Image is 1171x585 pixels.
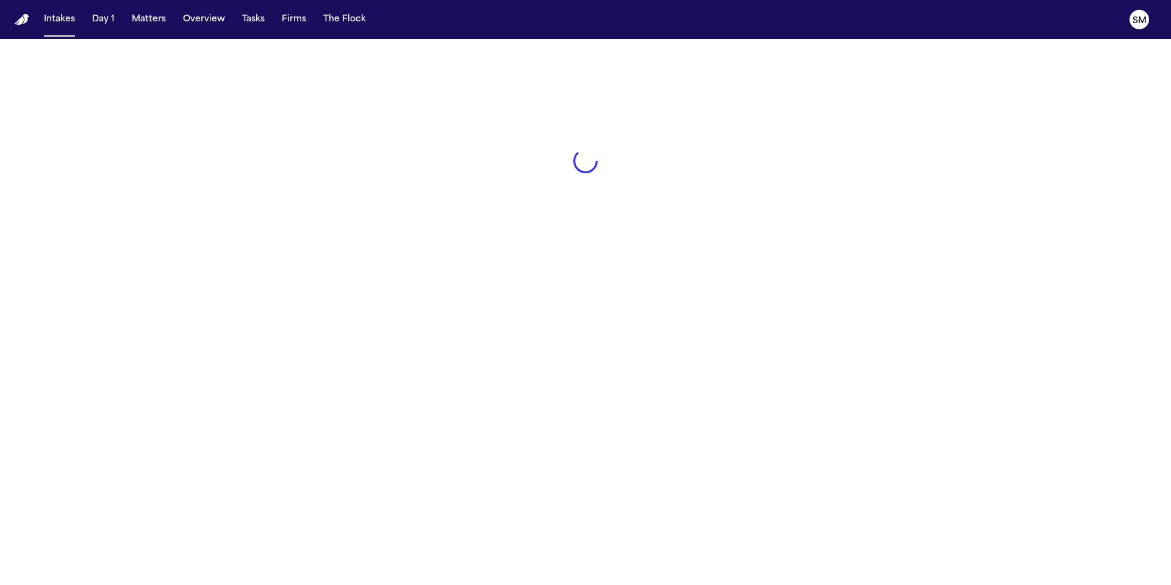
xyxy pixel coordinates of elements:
button: Matters [127,9,171,31]
button: Day 1 [87,9,120,31]
button: Intakes [39,9,80,31]
button: Overview [178,9,230,31]
button: Firms [277,9,311,31]
button: The Flock [318,9,371,31]
button: Tasks [237,9,270,31]
img: Finch Logo [15,14,29,26]
a: Home [15,14,29,26]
